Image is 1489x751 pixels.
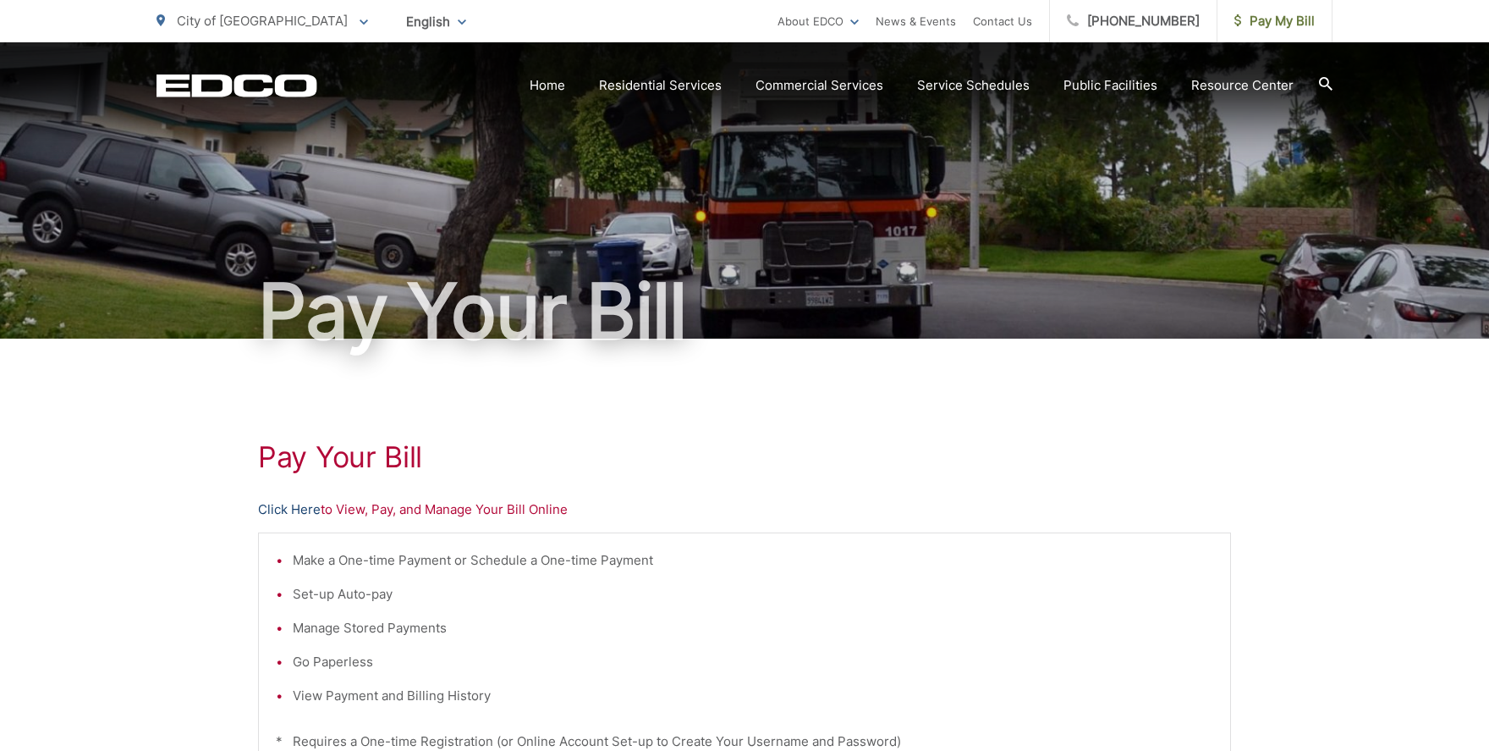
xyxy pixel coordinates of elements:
li: Set-up Auto-pay [293,584,1213,605]
h1: Pay Your Bill [157,269,1332,354]
a: About EDCO [777,11,859,31]
a: Residential Services [599,75,722,96]
li: Go Paperless [293,652,1213,672]
a: News & Events [876,11,956,31]
li: Make a One-time Payment or Schedule a One-time Payment [293,550,1213,571]
span: English [393,7,479,36]
a: Home [530,75,565,96]
a: EDCD logo. Return to the homepage. [157,74,317,97]
span: Pay My Bill [1234,11,1315,31]
a: Contact Us [973,11,1032,31]
li: Manage Stored Payments [293,618,1213,638]
a: Service Schedules [917,75,1030,96]
a: Click Here [258,500,321,520]
h1: Pay Your Bill [258,440,1231,474]
span: City of [GEOGRAPHIC_DATA] [177,13,348,29]
a: Commercial Services [755,75,883,96]
a: Resource Center [1191,75,1294,96]
a: Public Facilities [1063,75,1157,96]
li: View Payment and Billing History [293,686,1213,706]
p: to View, Pay, and Manage Your Bill Online [258,500,1231,520]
